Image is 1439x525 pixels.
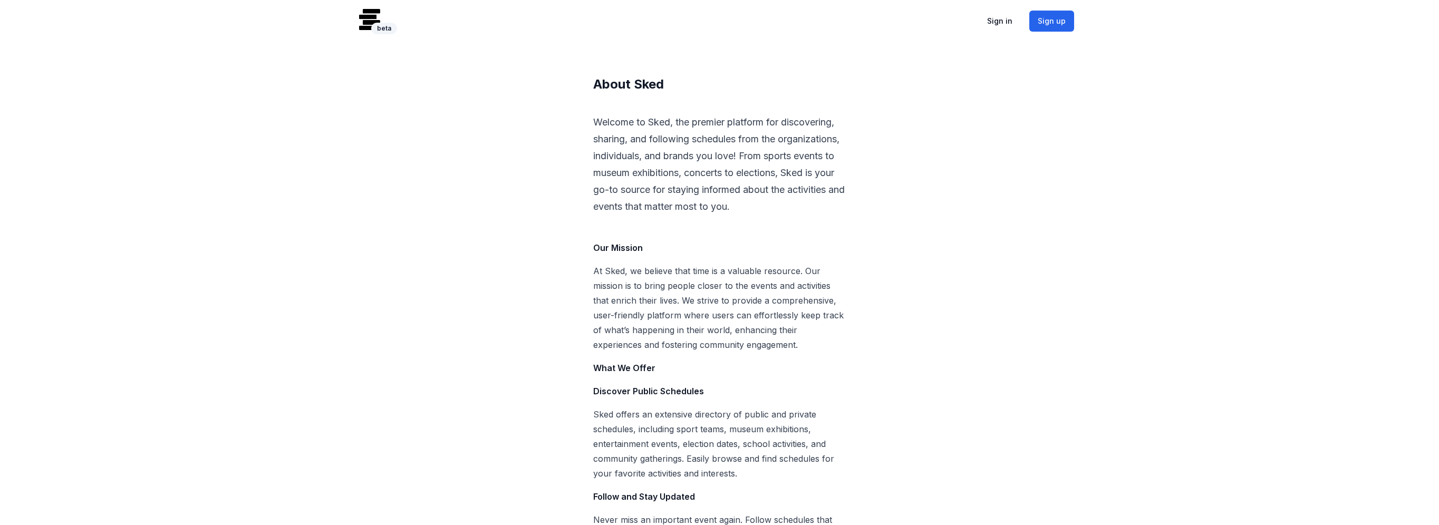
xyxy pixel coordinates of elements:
p: Sked offers an extensive directory of public and private schedules, including sport teams, museum... [593,407,846,481]
strong: Follow and Stay Updated [593,491,695,502]
strong: Discover Public Schedules [593,386,704,396]
div: beta [371,23,397,34]
strong: What We Offer [593,363,655,373]
p: At Sked, we believe that time is a valuable resource. Our mission is to bring people closer to th... [593,264,846,352]
button: Sign up [1029,11,1074,32]
button: Sign in [979,11,1021,32]
strong: Our Mission [593,242,643,253]
p: Welcome to Sked, the premier platform for discovering, sharing, and following schedules from the ... [593,114,846,232]
img: logo [359,9,380,30]
h2: About Sked [593,76,846,93]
